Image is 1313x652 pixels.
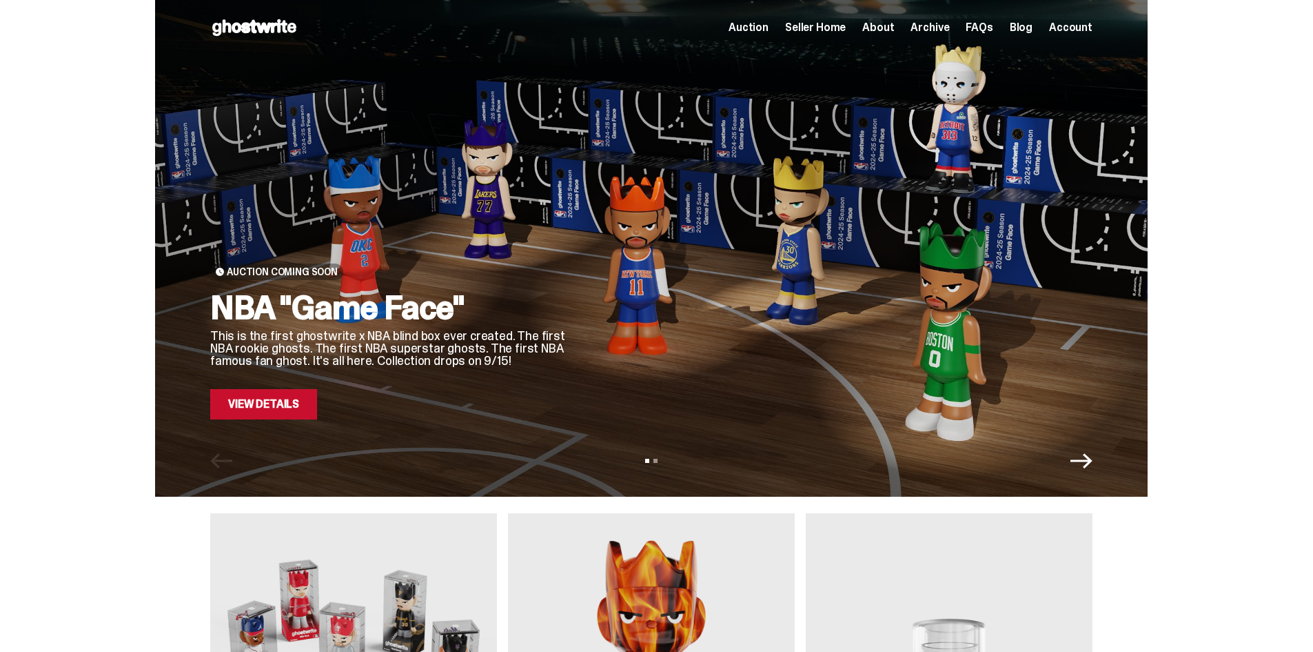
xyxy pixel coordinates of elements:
a: About [862,22,894,33]
h2: NBA "Game Face" [210,291,569,324]
a: Blog [1010,22,1032,33]
button: View slide 2 [653,459,658,463]
a: Auction [729,22,769,33]
span: Auction Coming Soon [227,266,338,277]
a: Archive [910,22,949,33]
a: Account [1049,22,1092,33]
button: View slide 1 [645,459,649,463]
a: FAQs [966,22,993,33]
button: Next [1070,450,1092,472]
a: Seller Home [785,22,846,33]
p: This is the first ghostwrite x NBA blind box ever created. The first NBA rookie ghosts. The first... [210,330,569,367]
a: View Details [210,389,317,419]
